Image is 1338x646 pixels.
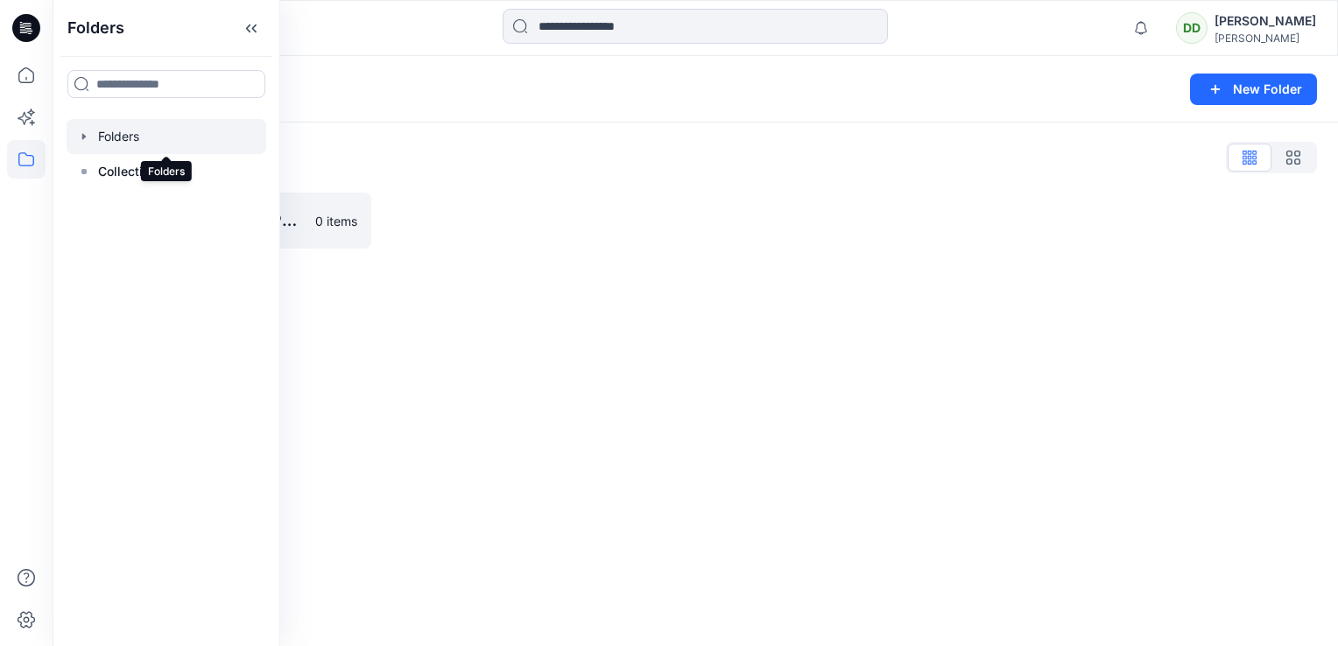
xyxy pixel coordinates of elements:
p: Collections [98,161,164,182]
div: DD [1176,12,1208,44]
p: 0 items [315,212,357,230]
div: [PERSON_NAME] [1215,32,1316,45]
button: New Folder [1190,74,1317,105]
div: [PERSON_NAME] [1215,11,1316,32]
